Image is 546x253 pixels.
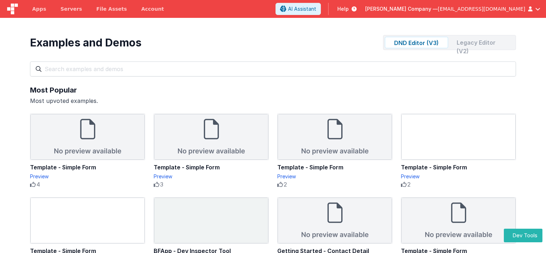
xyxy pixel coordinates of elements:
[30,85,516,95] div: Most Popular
[401,163,516,172] div: Template - Simple Form
[60,5,82,13] span: Servers
[284,180,287,189] span: 2
[385,37,448,48] div: DND Editor (V3)
[30,96,516,105] div: Most upvoted examples.
[96,5,127,13] span: File Assets
[365,5,540,13] button: [PERSON_NAME] Company — [EMAIL_ADDRESS][DOMAIN_NAME]
[160,180,163,189] span: 3
[288,5,316,13] span: AI Assistant
[30,61,516,76] input: Search examples and demos
[504,229,542,243] button: Dev Tools
[36,180,40,189] span: 4
[365,5,438,13] span: [PERSON_NAME] Company —
[407,180,411,189] span: 2
[277,163,392,172] div: Template - Simple Form
[451,37,514,48] div: Legacy Editor (V2)
[401,173,516,180] div: Preview
[337,5,349,13] span: Help
[30,36,142,49] div: Examples and Demos
[30,163,145,172] div: Template - Simple Form
[277,173,392,180] div: Preview
[276,3,321,15] button: AI Assistant
[438,5,525,13] span: [EMAIL_ADDRESS][DOMAIN_NAME]
[154,173,269,180] div: Preview
[32,5,46,13] span: Apps
[154,163,269,172] div: Template - Simple Form
[30,173,145,180] div: Preview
